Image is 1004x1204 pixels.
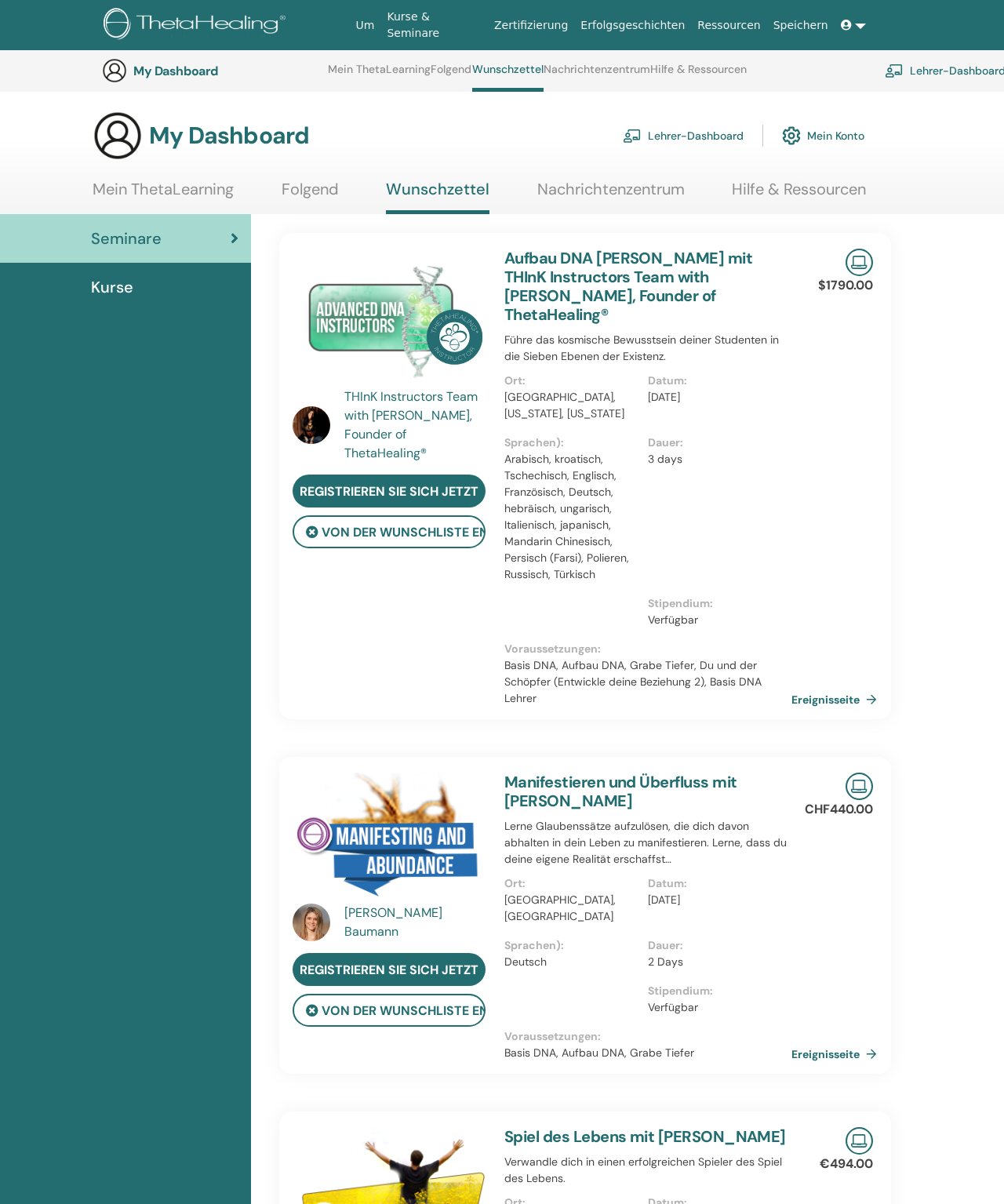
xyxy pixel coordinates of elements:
p: Basis DNA, Aufbau DNA, Grabe Tiefer, Du und der Schöpfer (Entwickle deine Beziehung 2), Basis DNA... [504,657,791,707]
a: Manifestieren und Überfluss mit [PERSON_NAME] [504,772,737,811]
a: Hilfe & Ressourcen [650,63,747,88]
img: cog.svg [782,122,801,149]
span: Registrieren Sie sich jetzt [300,962,478,978]
p: Stipendium : [648,595,782,612]
a: Ereignisseite [791,688,883,711]
a: Ressourcen [691,11,766,40]
p: Basis DNA, Aufbau DNA, Grabe Tiefer [504,1045,791,1061]
p: 2 Days [648,954,782,970]
p: Verfügbar [648,612,782,628]
p: Verwandle dich in einen erfolgreichen Spieler des Spiel des Lebens. [504,1154,791,1187]
button: von der Wunschliste entfernen [293,994,486,1027]
a: Spiel des Lebens mit [PERSON_NAME] [504,1126,786,1147]
img: Manifestieren und Überfluss [293,773,486,908]
p: $1790.00 [818,276,873,295]
a: Aufbau DNA [PERSON_NAME] mit THInK Instructors Team with [PERSON_NAME], Founder of ThetaHealing® [504,248,752,325]
p: €494.00 [820,1155,873,1173]
p: Datum : [648,373,782,389]
p: [GEOGRAPHIC_DATA], [GEOGRAPHIC_DATA] [504,892,638,925]
a: Hilfe & Ressourcen [732,180,866,210]
p: [DATE] [648,892,782,908]
p: Führe das kosmische Bewusstsein deiner Studenten in die Sieben Ebenen der Existenz. [504,332,791,365]
a: THInK Instructors Team with [PERSON_NAME], Founder of ThetaHealing® [344,387,489,463]
a: Zertifizierung [488,11,574,40]
a: Erfolgsgeschichten [574,11,691,40]
p: Ort : [504,373,638,389]
img: Aufbau DNA Lehrer [293,249,486,392]
img: default.jpg [293,904,330,941]
img: Live Online Seminar [846,773,873,800]
a: Registrieren Sie sich jetzt [293,475,486,507]
img: Live Online Seminar [846,249,873,276]
img: chalkboard-teacher.svg [623,129,642,143]
h3: My Dashboard [149,122,309,150]
a: Mein ThetaLearning [93,180,234,210]
p: 3 days [648,451,782,467]
a: Nachrichtenzentrum [544,63,650,88]
img: generic-user-icon.jpg [93,111,143,161]
a: Speichern [767,11,835,40]
p: Lerne Glaubenssätze aufzulösen, die dich davon abhalten in dein Leben zu manifestieren. Lerne, da... [504,818,791,868]
img: generic-user-icon.jpg [102,58,127,83]
a: [PERSON_NAME] Baumann [344,904,489,941]
span: Seminare [91,227,162,250]
p: Sprachen) : [504,937,638,954]
button: von der Wunschliste entfernen [293,515,486,548]
a: Um [350,11,381,40]
a: Wunschzettel [472,63,544,92]
a: Nachrichtenzentrum [537,180,685,210]
p: Verfügbar [648,999,782,1016]
a: Registrieren Sie sich jetzt [293,953,486,986]
a: Wunschzettel [386,180,489,214]
img: chalkboard-teacher.svg [885,64,904,78]
p: [GEOGRAPHIC_DATA], [US_STATE], [US_STATE] [504,389,638,422]
p: Stipendium : [648,983,782,999]
p: Arabisch, kroatisch, Tschechisch, Englisch, Französisch, Deutsch, hebräisch, ungarisch, Italienis... [504,451,638,583]
p: Datum : [648,875,782,892]
a: Mein Konto [782,118,864,153]
a: Lehrer-Dashboard [623,118,744,153]
p: Deutsch [504,954,638,970]
h3: My Dashboard [133,64,290,78]
p: Dauer : [648,435,782,451]
a: Folgend [282,180,339,210]
a: Kurse & Seminare [380,2,487,48]
span: Registrieren Sie sich jetzt [300,483,478,500]
p: Voraussetzungen : [504,641,791,657]
p: CHF440.00 [805,800,873,819]
img: Live Online Seminar [846,1127,873,1155]
a: Ereignisseite [791,1042,883,1066]
p: Dauer : [648,937,782,954]
p: Sprachen) : [504,435,638,451]
img: logo.png [104,8,291,43]
p: Voraussetzungen : [504,1028,791,1045]
a: Folgend [431,63,471,88]
iframe: Intercom live chat [951,1151,988,1188]
p: [DATE] [648,389,782,406]
span: Kurse [91,275,133,299]
p: Ort : [504,875,638,892]
img: default.jpg [293,406,330,444]
a: Mein ThetaLearning [328,63,431,88]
